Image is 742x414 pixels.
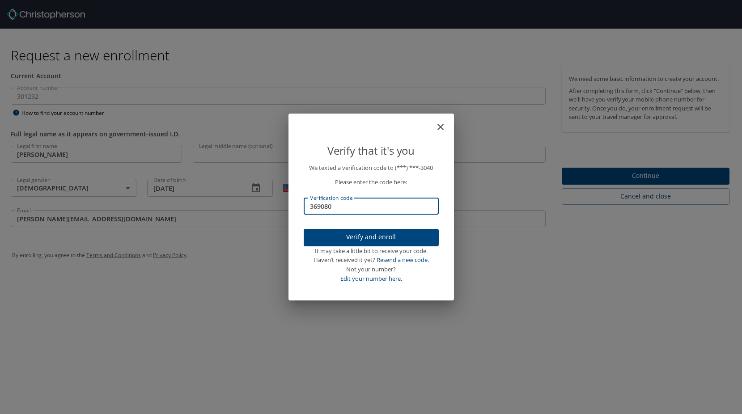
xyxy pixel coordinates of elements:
button: close [440,117,450,128]
a: Resend a new code. [377,256,429,264]
div: Haven’t received it yet? [304,255,439,265]
div: It may take a little bit to receive your code. [304,246,439,256]
a: Edit your number here. [340,275,402,283]
p: We texted a verification code to (***) ***- 3040 [304,163,439,173]
button: Verify and enroll [304,229,439,246]
p: Verify that it's you [304,142,439,159]
span: Verify and enroll [311,232,432,243]
div: Not your number? [304,265,439,274]
p: Please enter the code here: [304,177,439,187]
